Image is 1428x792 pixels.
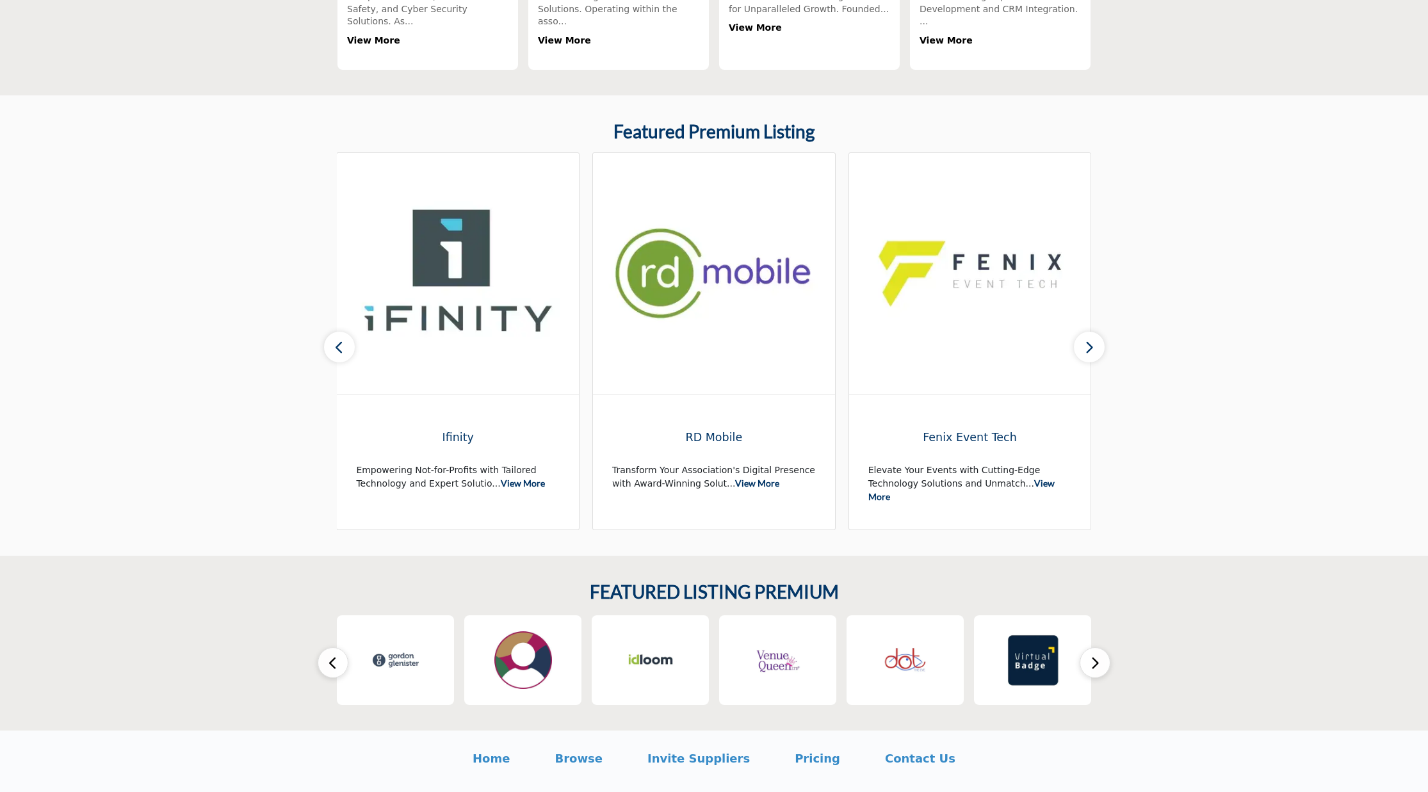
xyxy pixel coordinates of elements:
a: Contact Us [885,750,955,767]
a: View More [538,35,591,45]
h2: FEATURED LISTING PREMIUM [590,581,839,603]
a: Browse [555,750,603,767]
img: Gordon Glenister [367,631,425,689]
span: Fenix Event Tech [868,429,1072,446]
a: View More [501,478,545,489]
a: Invite Suppliers [647,750,750,767]
img: Dot the Eye [877,631,934,689]
p: Empowering Not-for-Profits with Tailored Technology and Expert Solutio... [356,464,560,490]
a: View More [868,478,1055,502]
p: Transform Your Association's Digital Presence with Award-Winning Solut... [612,464,816,490]
span: RD Mobile [612,429,816,446]
a: Fenix Event Tech [868,421,1072,455]
a: Home [473,750,510,767]
a: View More [735,478,779,489]
img: RD Mobile [593,153,835,394]
img: Ifinity [337,153,579,394]
a: View More [920,35,973,45]
a: Pricing [795,750,840,767]
p: Elevate Your Events with Cutting-Edge Technology Solutions and Unmatch... [868,464,1072,504]
a: View More [347,35,400,45]
img: Swagable [494,631,552,689]
span: Ifinity [356,429,560,446]
img: Venue Queen [749,631,807,689]
a: Ifinity [356,421,560,455]
h2: Featured Premium Listing [613,121,815,143]
a: RD Mobile [612,421,816,455]
img: Idloom [622,631,679,689]
img: Virtual Badge [1004,631,1062,689]
img: Fenix Event Tech [849,153,1091,394]
a: View More [729,22,782,33]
